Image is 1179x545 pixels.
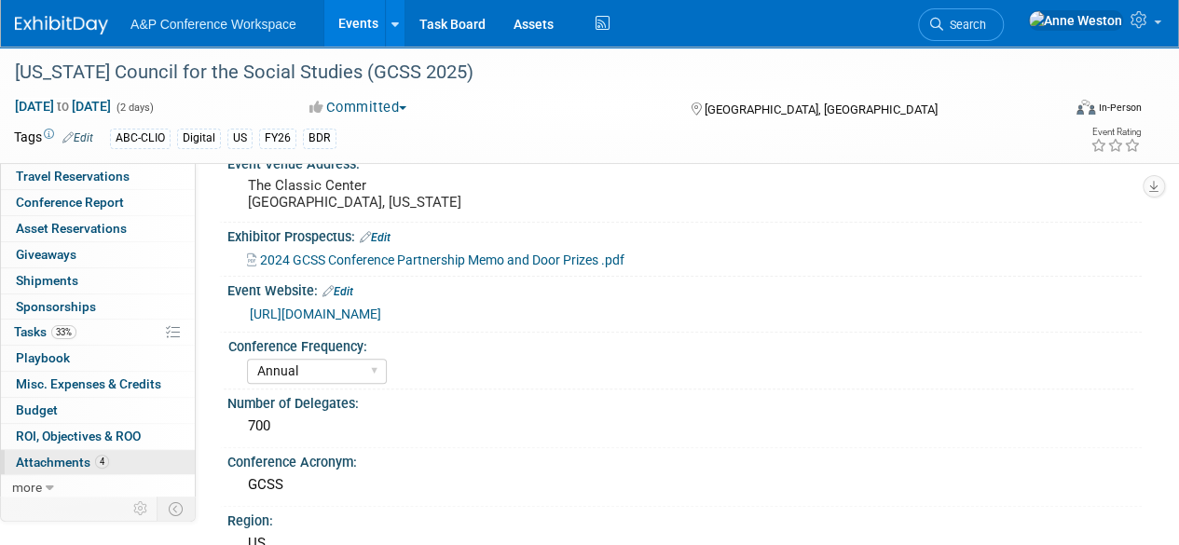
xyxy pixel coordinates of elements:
[1,242,195,267] a: Giveaways
[12,480,42,495] span: more
[110,129,171,148] div: ABC-CLIO
[977,97,1142,125] div: Event Format
[1076,100,1095,115] img: Format-Inperson.png
[14,98,112,115] span: [DATE] [DATE]
[1,424,195,449] a: ROI, Objectives & ROO
[16,455,109,470] span: Attachments
[62,131,93,144] a: Edit
[16,195,124,210] span: Conference Report
[1,294,195,320] a: Sponsorships
[51,325,76,339] span: 33%
[704,102,937,116] span: [GEOGRAPHIC_DATA], [GEOGRAPHIC_DATA]
[241,470,1128,499] div: GCSS
[1090,128,1141,137] div: Event Rating
[227,277,1142,301] div: Event Website:
[8,56,1046,89] div: [US_STATE] Council for the Social Studies (GCSS 2025)
[227,507,1142,530] div: Region:
[16,429,141,443] span: ROI, Objectives & ROO
[115,102,154,114] span: (2 days)
[227,389,1142,413] div: Number of Delegates:
[54,99,72,114] span: to
[1028,10,1123,31] img: Anne Weston
[1,320,195,345] a: Tasks33%
[248,177,588,211] pre: The Classic Center [GEOGRAPHIC_DATA], [US_STATE]
[227,129,253,148] div: US
[16,350,70,365] span: Playbook
[943,18,986,32] span: Search
[259,129,296,148] div: FY26
[227,223,1142,247] div: Exhibitor Prospectus:
[247,252,624,267] a: 2024 GCSS Conference Partnership Memo and Door Prizes .pdf
[1,398,195,423] a: Budget
[1,164,195,189] a: Travel Reservations
[14,128,93,149] td: Tags
[260,252,624,267] span: 2024 GCSS Conference Partnership Memo and Door Prizes .pdf
[303,98,414,117] button: Committed
[1,216,195,241] a: Asset Reservations
[16,247,76,262] span: Giveaways
[95,455,109,469] span: 4
[228,333,1133,356] div: Conference Frequency:
[1,190,195,215] a: Conference Report
[360,231,391,244] a: Edit
[918,8,1004,41] a: Search
[1,450,195,475] a: Attachments4
[1,372,195,397] a: Misc. Expenses & Credits
[16,221,127,236] span: Asset Reservations
[16,299,96,314] span: Sponsorships
[1,346,195,371] a: Playbook
[16,376,161,391] span: Misc. Expenses & Credits
[16,169,130,184] span: Travel Reservations
[125,497,158,521] td: Personalize Event Tab Strip
[1098,101,1142,115] div: In-Person
[16,273,78,288] span: Shipments
[130,17,296,32] span: A&P Conference Workspace
[16,402,58,417] span: Budget
[250,307,381,321] a: [URL][DOMAIN_NAME]
[177,129,221,148] div: Digital
[15,16,108,34] img: ExhibitDay
[14,324,76,339] span: Tasks
[241,412,1128,441] div: 700
[227,448,1142,471] div: Conference Acronym:
[303,129,336,148] div: BDR
[1,268,195,293] a: Shipments
[1,475,195,500] a: more
[158,497,196,521] td: Toggle Event Tabs
[322,285,353,298] a: Edit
